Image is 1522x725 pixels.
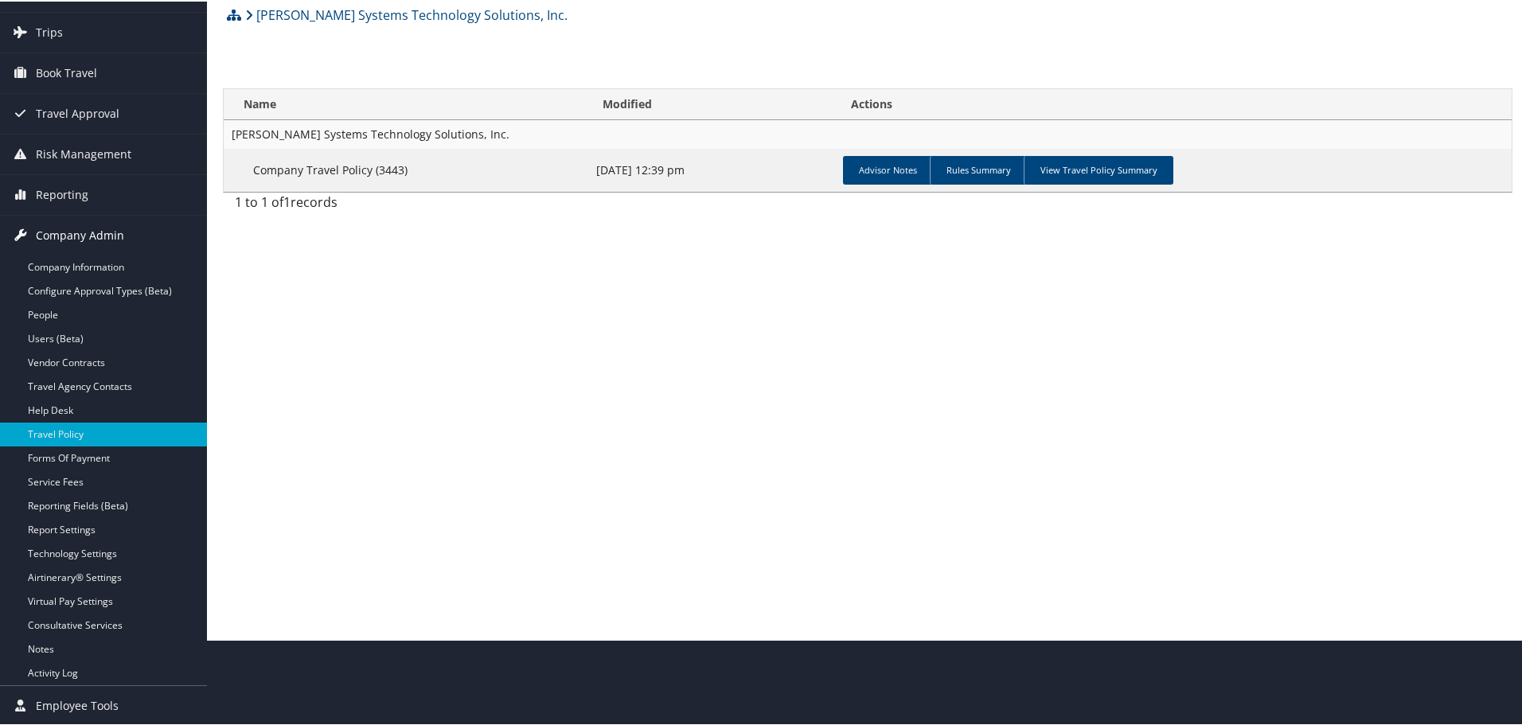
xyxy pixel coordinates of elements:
td: [PERSON_NAME] Systems Technology Solutions, Inc. [224,119,1512,147]
td: Company Travel Policy (3443) [224,147,588,190]
span: Travel Approval [36,92,119,132]
span: 1 [283,192,291,209]
a: View Travel Policy Summary [1024,154,1173,183]
span: Risk Management [36,133,131,173]
a: Advisor Notes [843,154,933,183]
span: Company Admin [36,214,124,254]
a: Rules Summary [930,154,1027,183]
span: Reporting [36,173,88,213]
span: Trips [36,11,63,51]
th: Actions [837,88,1512,119]
th: Modified: activate to sort column ascending [588,88,837,119]
th: Name: activate to sort column ascending [224,88,588,119]
td: [DATE] 12:39 pm [588,147,837,190]
span: Book Travel [36,52,97,92]
div: 1 to 1 of records [235,191,533,218]
span: Employee Tools [36,684,119,724]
